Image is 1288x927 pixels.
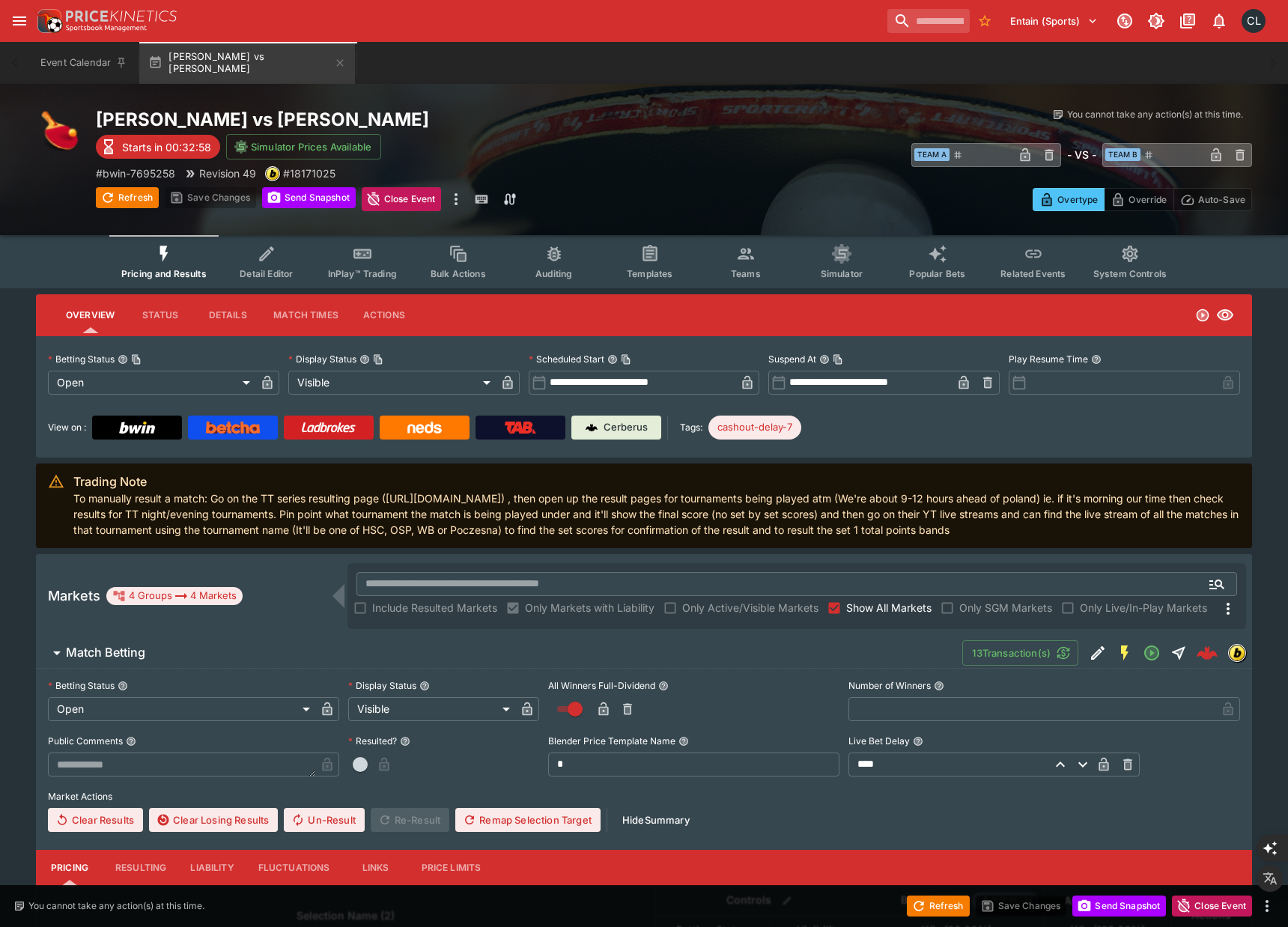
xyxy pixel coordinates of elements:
button: Override [1104,188,1173,211]
span: Related Events [1000,268,1066,279]
button: Refresh [96,187,159,208]
p: Revision 49 [199,165,256,181]
div: Visible [348,697,515,721]
button: Resulting [103,850,178,886]
p: Copy To Clipboard [283,165,335,181]
p: All Winners Full-Dividend [548,679,655,692]
button: Copy To Clipboard [621,354,631,365]
button: Liability [178,850,246,886]
svg: Open [1143,644,1161,662]
div: bwin [265,166,280,181]
span: Only Markets with Liability [525,600,654,616]
img: Cerberus [586,422,598,434]
div: 25be9c21-d9fc-46e0-b5ff-c597145c6041 [1197,642,1218,663]
div: Trading Note [73,472,1240,490]
button: Scheduled StartCopy To Clipboard [607,354,618,365]
button: 13Transaction(s) [962,640,1078,666]
span: Include Resulted Markets [372,600,497,616]
button: HideSummary [613,808,699,832]
p: Auto-Save [1198,192,1245,207]
span: cashout-delay-7 [708,420,801,435]
button: Straight [1165,639,1192,666]
span: Team A [914,148,950,161]
p: Copy To Clipboard [96,165,175,181]
span: Only Active/Visible Markets [682,600,818,616]
button: No Bookmarks [973,9,997,33]
button: Betting Status [118,681,128,691]
button: Close Event [1172,896,1252,917]
div: To manually result a match: Go on the TT series resulting page ([URL][DOMAIN_NAME]) , then open u... [73,468,1240,544]
p: You cannot take any action(s) at this time. [1067,108,1243,121]
button: Display Status [419,681,430,691]
button: Blender Price Template Name [678,736,689,747]
label: View on : [48,416,86,440]
button: open drawer [6,7,33,34]
button: Actions [350,297,418,333]
div: Visible [288,371,496,395]
span: Detail Editor [240,268,293,279]
button: Open [1203,571,1230,598]
button: Match Betting [36,638,962,668]
button: Documentation [1174,7,1201,34]
button: Live Bet Delay [913,736,923,747]
div: bwin [1228,644,1246,662]
p: Overtype [1057,192,1098,207]
a: Cerberus [571,416,661,440]
img: Sportsbook Management [66,25,147,31]
img: Betcha [206,422,260,434]
p: Resulted? [348,735,397,747]
img: table_tennis.png [36,108,84,156]
button: Copy To Clipboard [131,354,142,365]
p: Play Resume Time [1009,353,1088,365]
span: Templates [627,268,672,279]
span: InPlay™ Trading [328,268,397,279]
span: Only Live/In-Play Markets [1080,600,1207,616]
button: Play Resume Time [1091,354,1102,365]
p: Scheduled Start [529,353,604,365]
svg: More [1219,600,1237,618]
button: Fluctuations [246,850,342,886]
span: Popular Bets [909,268,965,279]
img: Ladbrokes [301,422,356,434]
span: Teams [731,268,761,279]
span: Re-Result [371,808,449,832]
span: System Controls [1093,268,1167,279]
button: Links [342,850,410,886]
button: more [1258,897,1276,915]
div: Open [48,697,315,721]
img: Neds [407,422,441,434]
img: PriceKinetics [66,10,177,22]
div: Event type filters [109,235,1179,288]
button: Toggle light/dark mode [1143,7,1170,34]
button: Auto-Save [1173,188,1252,211]
button: Send Snapshot [1072,896,1166,917]
p: Suspend At [768,353,816,365]
button: Select Tenant [1001,9,1107,33]
button: Suspend AtCopy To Clipboard [819,354,830,365]
p: Override [1128,192,1167,207]
button: Betting StatusCopy To Clipboard [118,354,128,365]
div: Open [48,371,255,395]
div: Chad Liu [1242,9,1266,33]
span: Auditing [535,268,572,279]
button: Notifications [1206,7,1233,34]
button: Number of Winners [934,681,944,691]
button: Match Times [261,297,350,333]
button: SGM Enabled [1111,639,1138,666]
p: Cerberus [604,420,648,435]
button: Send Snapshot [262,187,356,208]
p: Starts in 00:32:58 [122,139,211,155]
button: Status [127,297,194,333]
span: Simulator [821,268,863,279]
a: 25be9c21-d9fc-46e0-b5ff-c597145c6041 [1192,638,1222,668]
h6: - VS - [1067,147,1096,162]
p: Live Bet Delay [848,735,910,747]
div: Start From [1033,188,1252,211]
button: All Winners Full-Dividend [658,681,669,691]
button: Event Calendar [31,42,136,84]
svg: Visible [1216,306,1234,324]
p: Blender Price Template Name [548,735,675,747]
img: bwin [1229,645,1245,661]
input: search [887,9,970,33]
h2: Copy To Clipboard [96,108,674,131]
